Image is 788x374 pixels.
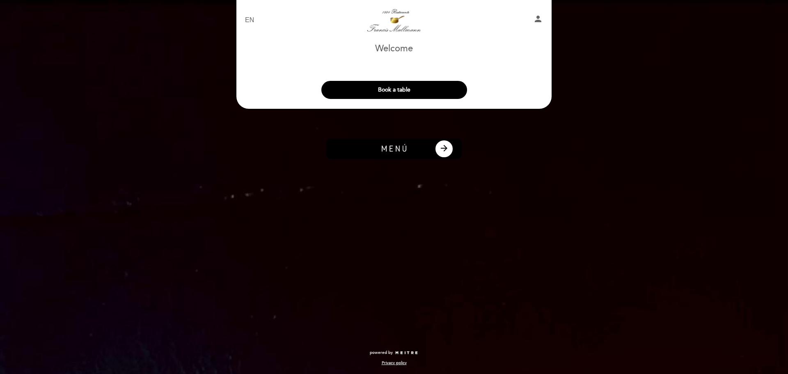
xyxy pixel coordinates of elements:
[533,14,543,24] i: person
[343,9,445,32] a: 1884 Restaurante
[435,140,454,158] button: arrow_forward
[439,143,449,153] i: arrow_forward
[370,350,418,356] a: powered by
[326,138,462,159] img: banner_1718406780.png
[321,81,467,99] button: Book a table
[382,360,407,366] a: Privacy policy
[395,351,418,355] img: MEITRE
[370,350,393,356] span: powered by
[533,14,543,27] button: person
[375,44,413,54] h1: Welcome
